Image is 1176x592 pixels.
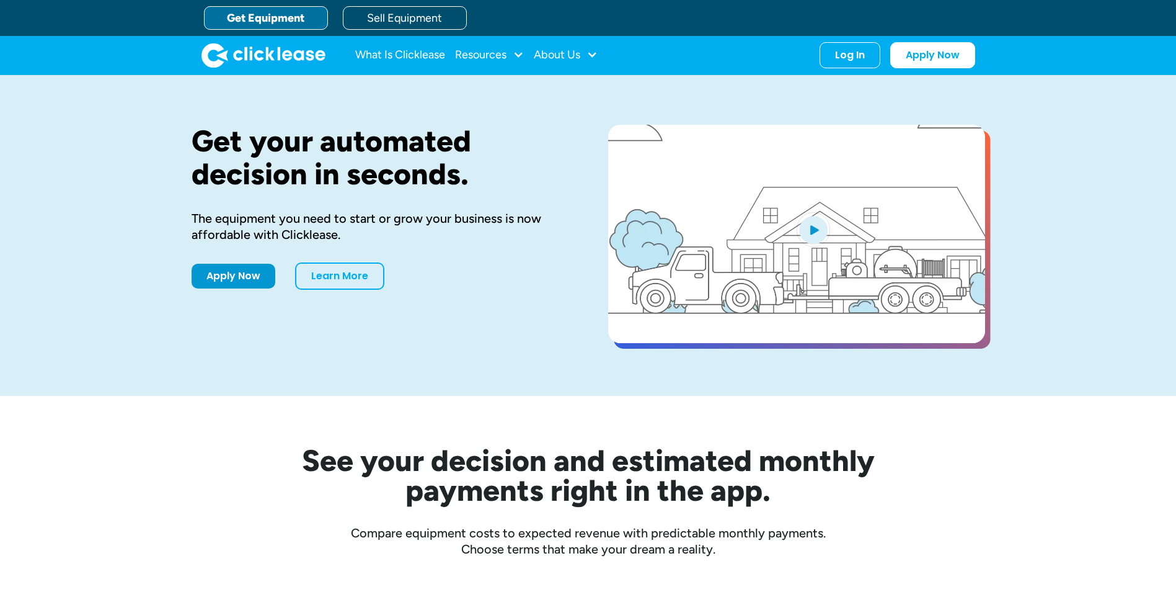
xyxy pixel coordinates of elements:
[355,43,445,68] a: What Is Clicklease
[455,43,524,68] div: Resources
[201,43,325,68] a: home
[534,43,598,68] div: About Us
[343,6,467,30] a: Sell Equipment
[201,43,325,68] img: Clicklease logo
[204,6,328,30] a: Get Equipment
[192,264,275,289] a: Apply Now
[890,42,975,68] a: Apply Now
[797,212,830,247] img: Blue play button logo on a light blue circular background
[192,525,985,557] div: Compare equipment costs to expected revenue with predictable monthly payments. Choose terms that ...
[192,210,568,243] div: The equipment you need to start or grow your business is now affordable with Clicklease.
[295,262,384,290] a: Learn More
[835,49,865,61] div: Log In
[192,125,568,191] h1: Get your automated decision in seconds.
[241,446,935,505] h2: See your decision and estimated monthly payments right in the app.
[608,125,985,343] a: open lightbox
